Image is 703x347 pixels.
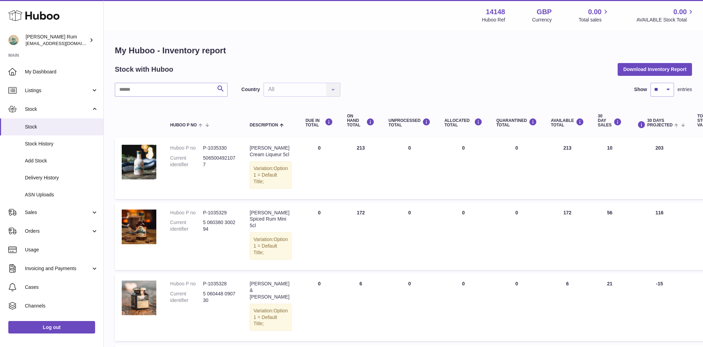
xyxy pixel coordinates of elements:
span: 0 [515,281,518,286]
img: product image [122,145,156,179]
span: Stock [25,106,91,113]
div: ALLOCATED Total [444,118,482,127]
span: ASN Uploads [25,192,98,198]
span: Huboo P no [170,123,197,127]
td: 0 [381,138,437,199]
span: 0.00 [588,7,602,17]
td: 213 [340,138,381,199]
div: Variation: [250,232,292,260]
span: Usage [25,247,98,253]
span: 0 [515,145,518,151]
div: Huboo Ref [482,17,505,23]
span: Orders [25,228,91,234]
span: [EMAIL_ADDRESS][DOMAIN_NAME] [26,41,102,46]
span: Total sales [579,17,609,23]
dd: P-1035329 [203,210,236,216]
td: 6 [340,274,381,341]
span: My Dashboard [25,69,98,75]
div: [PERSON_NAME] Cream Liqueur 5cl [250,145,292,158]
td: 10 [591,138,629,199]
span: 30 DAYS PROJECTED [647,118,673,127]
div: DUE IN TOTAL [305,118,333,127]
span: 0.00 [673,7,687,17]
td: 213 [544,138,591,199]
dt: Current identifier [170,155,203,168]
img: product image [122,281,156,315]
td: 6 [544,274,591,341]
label: Show [634,86,647,93]
dt: Huboo P no [170,210,203,216]
a: Log out [8,321,95,333]
span: entries [677,86,692,93]
td: 172 [340,203,381,270]
span: Cases [25,284,98,291]
td: 116 [629,203,691,270]
dd: 5065004921077 [203,155,236,168]
td: 203 [629,138,691,199]
span: Listings [25,87,91,94]
h2: Stock with Huboo [115,65,173,74]
div: QUARANTINED Total [496,118,537,127]
span: AVAILABLE Stock Total [636,17,695,23]
td: 0 [381,203,437,270]
div: Variation: [250,161,292,189]
td: 0 [437,203,489,270]
dd: P-1035330 [203,145,236,151]
td: 0 [437,274,489,341]
span: Option 1 = Default Title; [253,166,288,184]
strong: 14148 [486,7,505,17]
span: Add Stock [25,158,98,164]
dd: P-1035328 [203,281,236,287]
td: 0 [298,203,340,270]
h1: My Huboo - Inventory report [115,45,692,56]
td: 0 [381,274,437,341]
div: ON HAND Total [347,114,374,128]
td: 0 [298,274,340,341]
a: 0.00 Total sales [579,7,609,23]
span: Option 1 = Default Title; [253,237,288,255]
dd: 5 060448 090730 [203,291,236,304]
dd: 5 060380 300294 [203,219,236,232]
div: 30 DAY SALES [598,114,622,128]
span: Sales [25,209,91,216]
label: Country [241,86,260,93]
div: Currency [532,17,552,23]
dt: Huboo P no [170,281,203,287]
dt: Current identifier [170,219,203,232]
dt: Current identifier [170,291,203,304]
img: product image [122,210,156,244]
span: Stock History [25,141,98,147]
div: Variation: [250,304,292,331]
td: 0 [437,138,489,199]
button: Download Inventory Report [618,63,692,75]
td: -15 [629,274,691,341]
img: mail@bartirum.wales [8,35,19,45]
div: AVAILABLE Total [551,118,584,127]
span: Stock [25,124,98,130]
span: Delivery History [25,175,98,181]
div: [PERSON_NAME] Rum [26,34,88,47]
span: Description [250,123,278,127]
td: 21 [591,274,629,341]
div: [PERSON_NAME] & [PERSON_NAME] [250,281,292,300]
dt: Huboo P no [170,145,203,151]
div: [PERSON_NAME] Spiced Rum Mini 5cl [250,210,292,229]
span: Option 1 = Default Title; [253,308,288,327]
strong: GBP [537,7,552,17]
div: UNPROCESSED Total [388,118,431,127]
span: Invoicing and Payments [25,265,91,272]
td: 172 [544,203,591,270]
span: Channels [25,303,98,309]
td: 0 [298,138,340,199]
a: 0.00 AVAILABLE Stock Total [636,7,695,23]
td: 56 [591,203,629,270]
span: 0 [515,210,518,215]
